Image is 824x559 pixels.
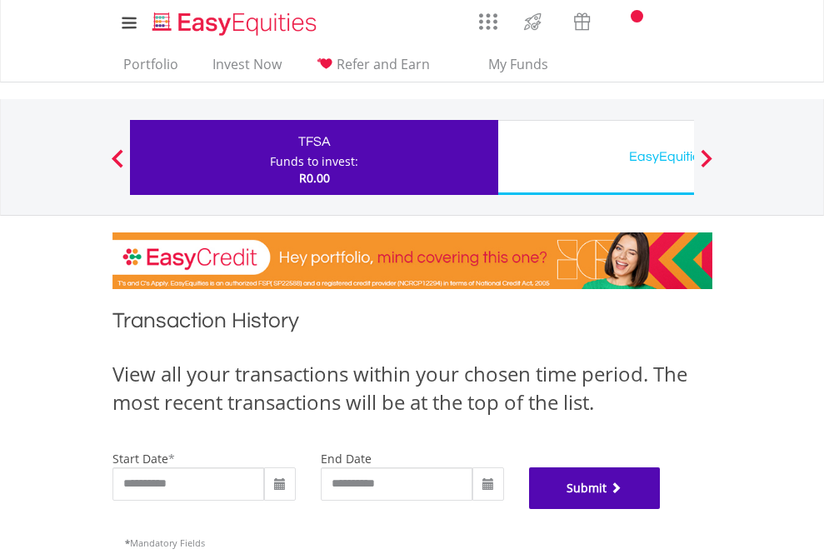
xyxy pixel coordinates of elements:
[125,537,205,549] span: Mandatory Fields
[529,467,661,509] button: Submit
[519,8,547,35] img: thrive-v2.svg
[270,153,358,170] div: Funds to invest:
[206,56,288,82] a: Invest Now
[607,4,649,37] a: Notifications
[557,4,607,35] a: Vouchers
[568,8,596,35] img: vouchers-v2.svg
[690,157,723,174] button: Next
[299,170,330,186] span: R0.00
[337,55,430,73] span: Refer and Earn
[468,4,508,31] a: AppsGrid
[479,12,497,31] img: grid-menu-icon.svg
[112,306,712,343] h1: Transaction History
[101,157,134,174] button: Previous
[149,10,323,37] img: EasyEquities_Logo.png
[112,360,712,417] div: View all your transactions within your chosen time period. The most recent transactions will be a...
[112,232,712,289] img: EasyCredit Promotion Banner
[321,451,372,467] label: end date
[309,56,437,82] a: Refer and Earn
[464,53,573,75] span: My Funds
[117,56,185,82] a: Portfolio
[112,451,168,467] label: start date
[692,4,734,41] a: My Profile
[146,4,323,37] a: Home page
[649,4,692,37] a: FAQ's and Support
[140,130,488,153] div: TFSA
